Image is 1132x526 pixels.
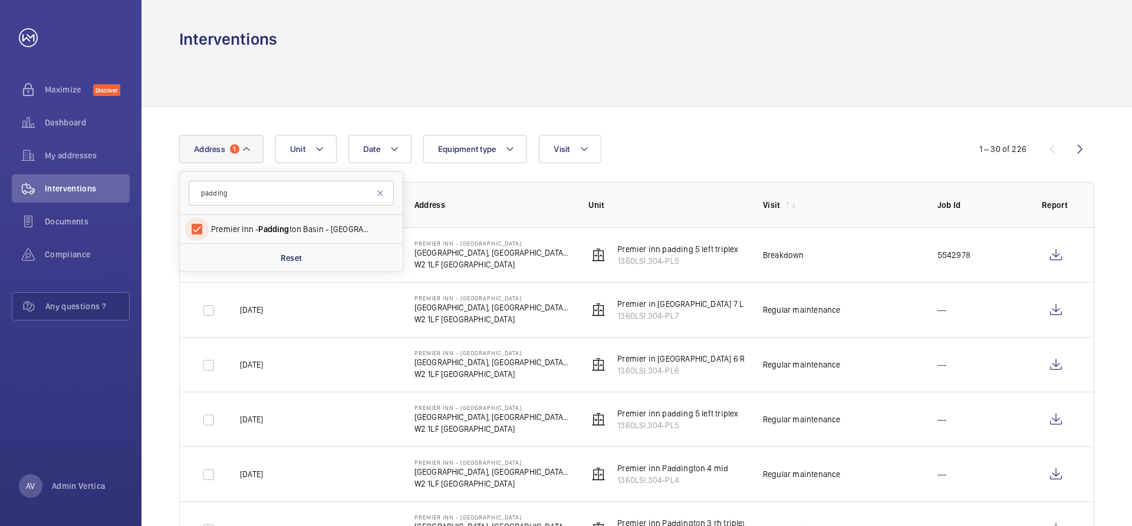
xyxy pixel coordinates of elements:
p: Premier Inn - [GEOGRAPHIC_DATA] [414,459,570,466]
p: W2 1LF [GEOGRAPHIC_DATA] [414,313,570,325]
p: Premier Inn - [GEOGRAPHIC_DATA] [414,404,570,411]
span: Visit [554,144,570,154]
p: Premier Inn - [GEOGRAPHIC_DATA] [414,349,570,356]
p: AV [26,480,35,492]
p: W2 1LF [GEOGRAPHIC_DATA] [414,478,570,489]
span: 1 [230,144,239,154]
span: Compliance [45,249,130,260]
p: Premier in [GEOGRAPHIC_DATA] 7 LH [617,298,749,310]
button: Unit [275,135,337,163]
p: [GEOGRAPHIC_DATA], [GEOGRAPHIC_DATA], [GEOGRAPHIC_DATA] [414,466,570,478]
input: Search by address [189,181,394,206]
img: elevator.svg [591,303,606,317]
p: [DATE] [240,413,263,425]
p: W2 1LF [GEOGRAPHIC_DATA] [414,259,570,270]
p: 1360LSI.304-PL5 [617,419,738,431]
span: Unit [290,144,305,154]
p: Premier in [GEOGRAPHIC_DATA] 6 RH [617,353,750,365]
p: [DATE] [240,359,263,370]
span: Dashboard [45,117,130,128]
span: Documents [45,216,130,227]
p: Reset [281,252,302,264]
p: 1360LSI.304-PL7 [617,310,749,322]
p: 1360LSI.304-PL4 [617,474,728,486]
p: 5542978 [937,249,970,261]
button: Address1 [179,135,264,163]
p: [GEOGRAPHIC_DATA], [GEOGRAPHIC_DATA], [GEOGRAPHIC_DATA] [414,302,570,313]
p: --- [937,468,947,480]
h1: Interventions [179,28,277,50]
div: Breakdown [763,249,804,261]
p: Premier inn padding 5 left triplex [617,243,738,255]
p: Premier inn Paddington 4 mid [617,462,728,474]
img: elevator.svg [591,412,606,426]
p: --- [937,413,947,425]
span: My addresses [45,150,130,161]
p: Premier Inn - [GEOGRAPHIC_DATA] [414,514,570,521]
span: Maximize [45,84,93,95]
div: Regular maintenance [763,468,840,480]
p: Premier inn padding 5 left triplex [617,408,738,419]
button: Visit [539,135,601,163]
span: Equipment type [438,144,496,154]
p: W2 1LF [GEOGRAPHIC_DATA] [414,423,570,435]
p: Address [414,199,570,211]
span: Discover [93,84,120,96]
div: Regular maintenance [763,413,840,425]
p: Report [1042,199,1070,211]
p: [GEOGRAPHIC_DATA], [GEOGRAPHIC_DATA], [GEOGRAPHIC_DATA] [414,356,570,368]
p: [DATE] [240,304,263,316]
button: Date [348,135,412,163]
span: Padding [258,224,289,234]
img: elevator.svg [591,467,606,481]
p: Job Id [937,199,1023,211]
div: 1 – 30 of 226 [979,143,1026,155]
p: [GEOGRAPHIC_DATA], [GEOGRAPHIC_DATA], [GEOGRAPHIC_DATA] [414,247,570,259]
div: Regular maintenance [763,359,840,370]
p: --- [937,359,947,370]
span: Interventions [45,183,130,194]
img: elevator.svg [591,358,606,372]
p: W2 1LF [GEOGRAPHIC_DATA] [414,368,570,380]
button: Equipment type [423,135,528,163]
span: Date [363,144,380,154]
p: [DATE] [240,468,263,480]
p: Visit [763,199,781,211]
span: Any questions ? [45,300,129,312]
span: Address [194,144,225,154]
div: Regular maintenance [763,304,840,316]
img: elevator.svg [591,248,606,262]
p: 1360LSI.304-PL5 [617,255,738,267]
p: [GEOGRAPHIC_DATA], [GEOGRAPHIC_DATA], [GEOGRAPHIC_DATA] [414,411,570,423]
p: Admin Vertica [52,480,106,492]
span: Premier Inn - ton Basin - [GEOGRAPHIC_DATA], [STREET_ADDRESS] [211,223,373,235]
p: --- [937,304,947,316]
p: Premier Inn - [GEOGRAPHIC_DATA] [414,240,570,247]
p: 1360LSI.304-PL6 [617,365,750,376]
p: Unit [588,199,744,211]
p: Premier Inn - [GEOGRAPHIC_DATA] [414,295,570,302]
